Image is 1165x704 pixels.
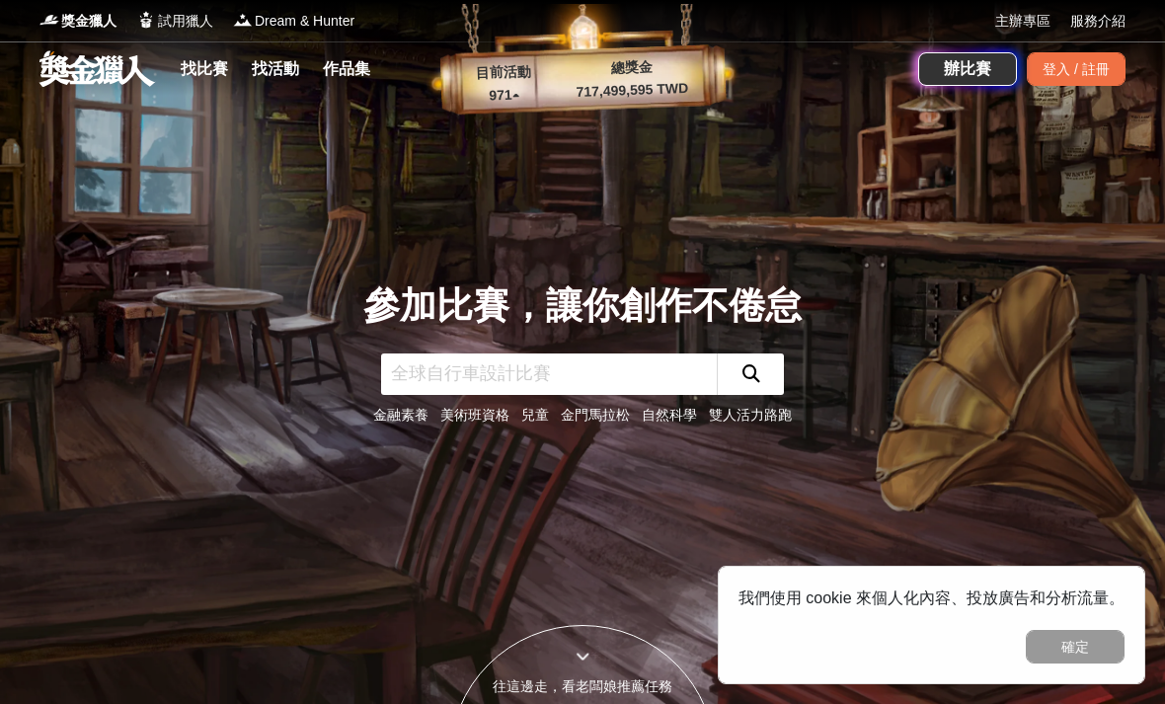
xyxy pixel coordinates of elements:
[315,55,378,83] a: 作品集
[255,11,354,32] span: Dream & Hunter
[233,10,253,30] img: Logo
[136,11,213,32] a: Logo試用獵人
[542,54,721,81] p: 總獎金
[136,10,156,30] img: Logo
[918,52,1017,86] a: 辦比賽
[1027,52,1126,86] div: 登入 / 註冊
[561,407,630,423] a: 金門馬拉松
[642,407,697,423] a: 自然科學
[39,11,116,32] a: Logo獎金獵人
[463,61,543,85] p: 目前活動
[173,55,236,83] a: 找比賽
[543,77,722,104] p: 717,499,595 TWD
[373,407,428,423] a: 金融素養
[244,55,307,83] a: 找活動
[440,407,509,423] a: 美術班資格
[363,278,802,334] div: 參加比賽，讓你創作不倦怠
[61,11,116,32] span: 獎金獵人
[381,353,717,395] input: 全球自行車設計比賽
[1070,11,1126,32] a: 服務介紹
[521,407,549,423] a: 兒童
[1026,630,1125,664] button: 確定
[39,10,59,30] img: Logo
[995,11,1050,32] a: 主辦專區
[709,407,792,423] a: 雙人活力路跑
[158,11,213,32] span: 試用獵人
[233,11,354,32] a: LogoDream & Hunter
[450,676,715,697] div: 往這邊走，看老闆娘推薦任務
[738,589,1125,606] span: 我們使用 cookie 來個人化內容、投放廣告和分析流量。
[464,84,544,108] p: 971 ▴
